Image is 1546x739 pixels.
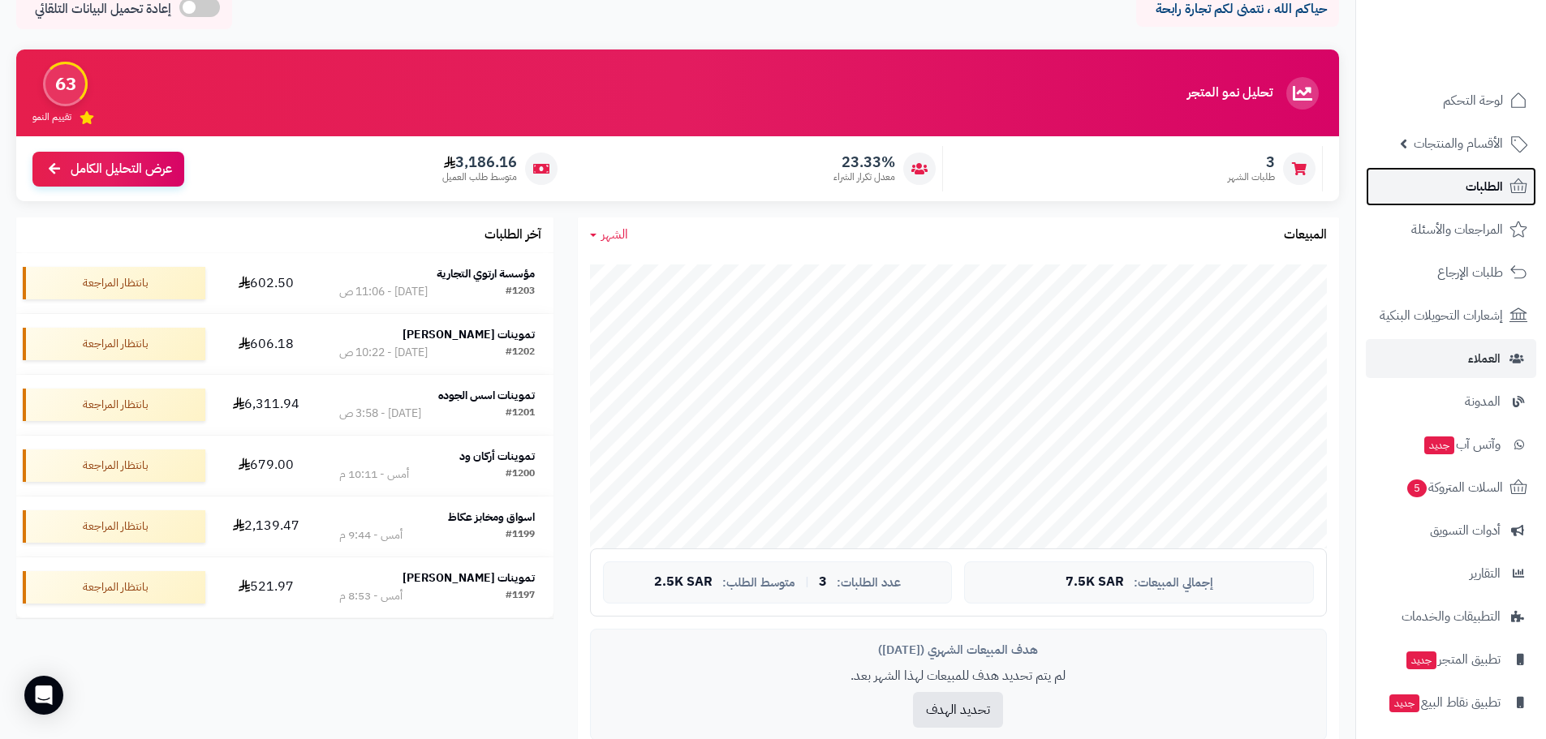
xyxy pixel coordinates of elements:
[484,228,541,243] h3: آخر الطلبات
[506,345,535,361] div: #1202
[1436,43,1531,77] img: logo-2.png
[437,265,535,282] strong: مؤسسة ارتوي التجارية
[1437,261,1503,284] span: طلبات الإرجاع
[1366,382,1536,421] a: المدونة
[212,375,321,435] td: 6,311.94
[1443,89,1503,112] span: لوحة التحكم
[23,328,205,360] div: بانتظار المراجعة
[1134,576,1213,590] span: إجمالي المبيعات:
[32,110,71,124] span: تقييم النمو
[339,345,428,361] div: [DATE] - 10:22 ص
[23,389,205,421] div: بانتظار المراجعة
[603,642,1314,659] div: هدف المبيعات الشهري ([DATE])
[833,153,895,171] span: 23.33%
[1366,210,1536,249] a: المراجعات والأسئلة
[23,571,205,604] div: بانتظار المراجعة
[1430,519,1501,542] span: أدوات التسويق
[1406,476,1503,499] span: السلات المتروكة
[442,153,517,171] span: 3,186.16
[1407,479,1427,497] span: 5
[212,314,321,374] td: 606.18
[1424,436,1454,454] span: جديد
[24,676,63,715] div: Open Intercom Messenger
[1465,390,1501,413] span: المدونة
[601,225,628,244] span: الشهر
[23,449,205,482] div: بانتظار المراجعة
[1389,694,1419,712] span: جديد
[1423,433,1501,456] span: وآتس آب
[506,406,535,422] div: #1201
[1470,562,1501,585] span: التقارير
[1405,648,1501,671] span: تطبيق المتجر
[506,466,535,483] div: #1200
[403,326,535,343] strong: تموينات [PERSON_NAME]
[1414,132,1503,155] span: الأقسام والمنتجات
[1380,304,1503,327] span: إشعارات التحويلات البنكية
[1406,651,1436,669] span: جديد
[339,406,421,422] div: [DATE] - 3:58 ص
[1284,228,1327,243] h3: المبيعات
[603,667,1314,685] p: لم يتم تحديد هدف للمبيعات لهذا الشهر بعد.
[1366,81,1536,120] a: لوحة التحكم
[506,588,535,604] div: #1197
[438,387,535,404] strong: تموينات اسس الجوده
[1366,640,1536,679] a: تطبيق المتجرجديد
[1366,683,1536,722] a: تطبيق نقاط البيعجديد
[32,152,184,187] a: عرض التحليل الكامل
[1366,425,1536,464] a: وآتس آبجديد
[833,170,895,184] span: معدل تكرار الشراء
[1366,253,1536,292] a: طلبات الإرجاع
[654,575,713,590] span: 2.5K SAR
[212,436,321,496] td: 679.00
[212,253,321,313] td: 602.50
[442,170,517,184] span: متوسط طلب العميل
[448,509,535,526] strong: اسواق ومخابز عكاظ
[459,448,535,465] strong: تموينات أركان ود
[805,576,809,588] span: |
[403,569,535,586] strong: تموينات [PERSON_NAME]
[1468,347,1501,370] span: العملاء
[1411,218,1503,241] span: المراجعات والأسئلة
[212,496,321,556] td: 2,139.47
[1366,511,1536,550] a: أدوات التسويق
[1066,575,1124,590] span: 7.5K SAR
[1187,86,1273,101] h3: تحليل نمو المتجر
[506,284,535,300] div: #1203
[837,576,901,590] span: عدد الطلبات:
[1388,691,1501,714] span: تطبيق نقاط البيع
[1366,339,1536,378] a: العملاء
[1366,554,1536,593] a: التقارير
[1366,468,1536,507] a: السلات المتروكة5
[722,576,795,590] span: متوسط الطلب:
[819,575,827,590] span: 3
[913,692,1003,728] button: تحديد الهدف
[1366,296,1536,335] a: إشعارات التحويلات البنكية
[23,267,205,299] div: بانتظار المراجعة
[1228,153,1275,171] span: 3
[590,226,628,244] a: الشهر
[1228,170,1275,184] span: طلبات الشهر
[1366,597,1536,636] a: التطبيقات والخدمات
[339,588,403,604] div: أمس - 8:53 م
[506,527,535,544] div: #1199
[1466,175,1503,198] span: الطلبات
[212,557,321,617] td: 521.97
[339,527,403,544] div: أمس - 9:44 م
[1366,167,1536,206] a: الطلبات
[1402,605,1501,628] span: التطبيقات والخدمات
[23,510,205,543] div: بانتظار المراجعة
[71,160,172,178] span: عرض التحليل الكامل
[339,466,409,483] div: أمس - 10:11 م
[339,284,428,300] div: [DATE] - 11:06 ص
